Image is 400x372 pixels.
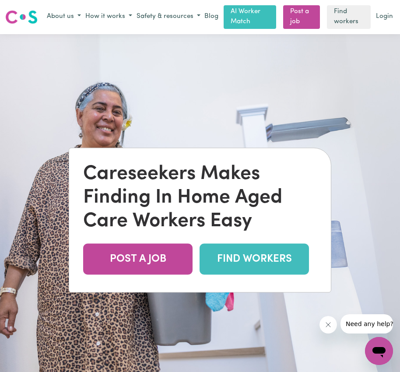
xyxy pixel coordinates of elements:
[5,7,38,27] a: Careseekers logo
[224,5,276,29] a: AI Worker Match
[83,162,317,233] div: Careseekers Makes Finding In Home Aged Care Workers Easy
[340,314,393,333] iframe: Message from company
[45,10,83,24] button: About us
[283,5,320,29] a: Post a job
[203,10,220,24] a: Blog
[83,243,193,274] a: POST A JOB
[365,337,393,365] iframe: Button to launch messaging window
[327,5,371,29] a: Find workers
[319,316,337,333] iframe: Close message
[5,9,38,25] img: Careseekers logo
[134,10,203,24] button: Safety & resources
[374,10,395,24] a: Login
[5,6,53,13] span: Need any help?
[83,10,134,24] button: How it works
[200,243,309,274] a: FIND WORKERS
